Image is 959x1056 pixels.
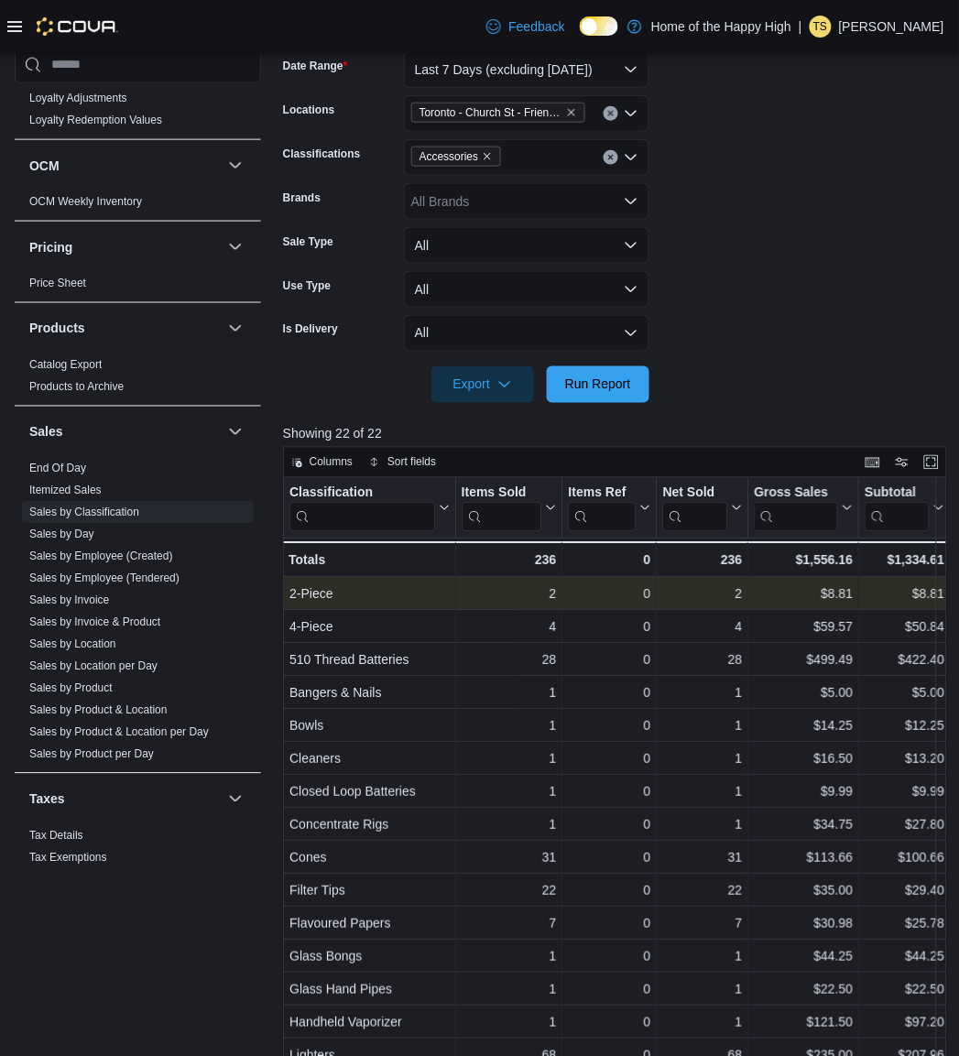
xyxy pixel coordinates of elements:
[662,847,742,869] div: 31
[662,484,742,531] button: Net Sold
[362,452,443,474] button: Sort fields
[813,16,827,38] span: TS
[865,880,944,902] div: $29.40
[461,1012,556,1034] div: 1
[29,91,127,105] span: Loyalty Adjustments
[29,319,85,337] h3: Products
[754,847,853,869] div: $113.66
[662,550,742,572] div: 236
[29,276,86,290] span: Price Sheet
[224,154,246,176] button: OCM
[29,681,113,694] a: Sales by Product
[568,913,650,935] div: 0
[283,322,338,337] label: Is Delivery
[662,484,727,502] div: Net Sold
[662,1012,742,1034] div: 1
[461,748,556,770] div: 1
[29,195,142,208] a: OCM Weekly Inventory
[404,51,649,88] button: Last 7 Days (excluding [DATE])
[29,850,107,865] span: Tax Exemptions
[15,191,261,220] div: OCM
[15,824,261,876] div: Taxes
[29,194,142,209] span: OCM Weekly Inventory
[461,880,556,902] div: 22
[568,715,650,737] div: 0
[289,583,450,605] div: 2-Piece
[799,16,802,38] p: |
[29,319,221,337] button: Products
[387,455,436,470] span: Sort fields
[29,615,160,629] span: Sales by Invoice & Product
[283,278,331,293] label: Use Type
[479,8,572,45] a: Feedback
[29,789,221,808] button: Taxes
[865,649,944,671] div: $422.40
[289,616,450,638] div: 4-Piece
[662,616,742,638] div: 4
[461,946,556,968] div: 1
[662,715,742,737] div: 1
[865,682,944,704] div: $5.00
[580,16,618,36] input: Dark Mode
[865,484,930,502] div: Subtotal
[461,847,556,869] div: 31
[865,814,944,836] div: $27.80
[289,847,450,869] div: Cones
[865,847,944,869] div: $100.66
[568,583,650,605] div: 0
[29,114,162,126] a: Loyalty Redemption Values
[624,150,638,165] button: Open list of options
[461,715,556,737] div: 1
[568,1012,650,1034] div: 0
[461,484,556,531] button: Items Sold
[461,616,556,638] div: 4
[404,315,649,352] button: All
[29,422,221,441] button: Sales
[29,549,173,563] span: Sales by Employee (Created)
[283,59,348,73] label: Date Range
[662,814,742,836] div: 1
[29,506,139,518] a: Sales by Classification
[754,484,838,531] div: Gross Sales
[283,103,335,117] label: Locations
[865,616,944,638] div: $50.84
[289,781,450,803] div: Closed Loop Batteries
[754,715,853,737] div: $14.25
[565,376,631,394] span: Run Report
[411,103,585,123] span: Toronto - Church St - Friendly Stranger
[224,235,246,257] button: Pricing
[289,946,450,968] div: Glass Bongs
[662,748,742,770] div: 1
[810,16,832,38] div: Travis Sachdeva
[461,781,556,803] div: 1
[461,484,541,531] div: Items Sold
[29,572,180,584] a: Sales by Employee (Tendered)
[29,789,65,808] h3: Taxes
[404,271,649,308] button: All
[29,702,168,717] span: Sales by Product & Location
[461,913,556,935] div: 7
[568,550,650,572] div: 0
[865,946,944,968] div: $44.25
[29,237,221,256] button: Pricing
[289,1012,450,1034] div: Handheld Vaporizer
[568,682,650,704] div: 0
[568,748,650,770] div: 0
[566,107,577,118] button: Remove Toronto - Church St - Friendly Stranger from selection in this group
[568,781,650,803] div: 0
[15,272,261,301] div: Pricing
[865,484,930,531] div: Subtotal
[29,277,86,289] a: Price Sheet
[289,880,450,902] div: Filter Tips
[29,357,102,372] span: Catalog Export
[754,583,853,605] div: $8.81
[865,1012,944,1034] div: $97.20
[224,317,246,339] button: Products
[651,16,791,38] p: Home of the Happy High
[624,194,638,209] button: Open list of options
[289,715,450,737] div: Bowls
[461,814,556,836] div: 1
[568,484,636,502] div: Items Ref
[754,484,838,502] div: Gross Sales
[29,703,168,716] a: Sales by Product & Location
